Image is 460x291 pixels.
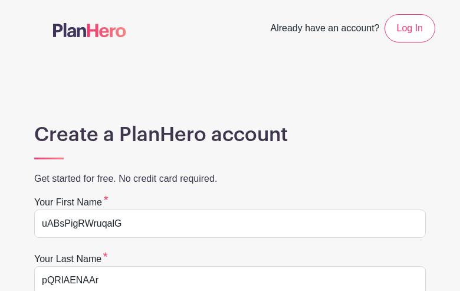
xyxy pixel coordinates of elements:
[53,23,126,37] img: logo-507f7623f17ff9eddc593b1ce0a138ce2505c220e1c5a4e2b4648c50719b7d32.svg
[34,172,426,186] p: Get started for free. No credit card required.
[385,14,435,42] a: Log In
[34,123,426,146] h1: Create a PlanHero account
[34,195,109,210] label: Your first name
[34,252,108,266] label: Your last name
[271,17,380,42] span: Already have an account?
[34,210,426,238] input: e.g. Julie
